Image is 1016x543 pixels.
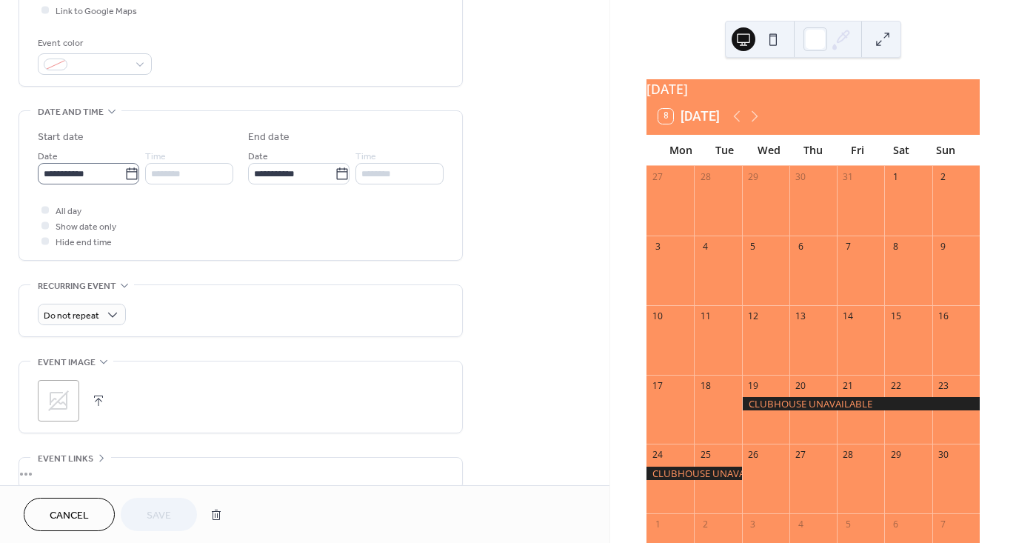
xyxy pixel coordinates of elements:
div: 18 [699,379,712,392]
div: 12 [746,310,759,322]
div: 21 [842,379,855,392]
div: Mon [658,135,703,165]
span: Link to Google Maps [56,4,137,19]
div: CLUBHOUSE UNAVAILABLE [646,467,742,480]
div: 23 [937,379,949,392]
div: 4 [795,519,807,531]
div: 28 [699,170,712,183]
div: 7 [842,240,855,253]
div: 27 [652,170,664,183]
div: 9 [937,240,949,253]
span: Event links [38,451,93,467]
div: 30 [937,449,949,462]
div: 24 [652,449,664,462]
div: Sat [880,135,924,165]
span: Date [248,149,268,164]
div: 2 [699,519,712,531]
div: 2 [937,170,949,183]
div: [DATE] [646,79,980,99]
button: Cancel [24,498,115,531]
span: Do not repeat [44,307,99,324]
div: 29 [746,170,759,183]
div: 29 [889,449,902,462]
div: Event color [38,36,149,51]
span: Show date only [56,219,116,235]
div: 19 [746,379,759,392]
span: All day [56,204,81,219]
span: Hide end time [56,235,112,250]
div: 4 [699,240,712,253]
div: 6 [889,519,902,531]
div: ; [38,380,79,422]
div: 3 [652,240,664,253]
div: Fri [835,135,880,165]
div: 15 [889,310,902,322]
div: 25 [699,449,712,462]
div: Start date [38,130,84,145]
div: End date [248,130,290,145]
div: 6 [795,240,807,253]
div: 17 [652,379,664,392]
span: Date and time [38,104,104,120]
div: 31 [842,170,855,183]
div: 27 [795,449,807,462]
div: 5 [842,519,855,531]
div: Sun [923,135,968,165]
div: Tue [703,135,747,165]
div: 14 [842,310,855,322]
div: 10 [652,310,664,322]
div: 7 [937,519,949,531]
span: Date [38,149,58,164]
div: 22 [889,379,902,392]
button: 8[DATE] [653,105,725,127]
div: 8 [889,240,902,253]
div: 20 [795,379,807,392]
span: Time [355,149,376,164]
div: Thu [791,135,835,165]
div: 1 [652,519,664,531]
div: 26 [746,449,759,462]
div: 16 [937,310,949,322]
div: 3 [746,519,759,531]
span: Cancel [50,508,89,524]
div: ••• [19,458,462,489]
div: 1 [889,170,902,183]
div: 11 [699,310,712,322]
div: CLUBHOUSE UNAVAILABLE [742,397,980,410]
span: Time [145,149,166,164]
div: 5 [746,240,759,253]
div: 28 [842,449,855,462]
div: 13 [795,310,807,322]
span: Event image [38,355,96,370]
div: 30 [795,170,807,183]
div: Wed [747,135,792,165]
span: Recurring event [38,279,116,294]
